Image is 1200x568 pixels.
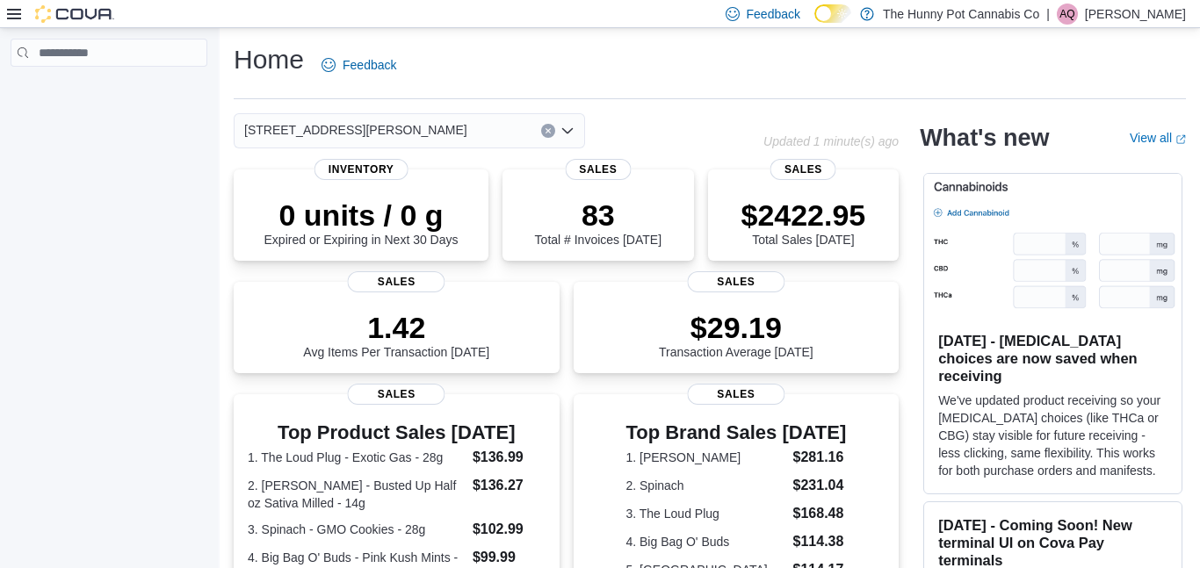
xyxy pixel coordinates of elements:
button: Open list of options [560,124,575,138]
p: 1.42 [303,310,489,345]
span: AQ [1059,4,1074,25]
h3: [DATE] - [MEDICAL_DATA] choices are now saved when receiving [938,332,1167,385]
span: Sales [565,159,631,180]
div: Transaction Average [DATE] [659,310,813,359]
dt: 2. Spinach [625,477,785,494]
h2: What's new [920,124,1049,152]
p: We've updated product receiving so your [MEDICAL_DATA] choices (like THCa or CBG) stay visible fo... [938,392,1167,479]
span: [STREET_ADDRESS][PERSON_NAME] [244,119,467,140]
dd: $168.48 [793,503,847,524]
input: Dark Mode [814,4,851,23]
div: Aleha Qureshi [1057,4,1078,25]
nav: Complex example [11,70,207,112]
dt: 4. Big Bag O' Buds [625,533,785,550]
dd: $102.99 [473,519,546,540]
dd: $114.38 [793,531,847,552]
button: Clear input [541,124,555,138]
span: Sales [687,271,784,292]
dd: $136.27 [473,475,546,496]
div: Total # Invoices [DATE] [535,198,661,247]
div: Total Sales [DATE] [741,198,865,247]
h3: Top Brand Sales [DATE] [625,422,846,443]
p: | [1046,4,1050,25]
dd: $281.16 [793,447,847,468]
div: Expired or Expiring in Next 30 Days [264,198,459,247]
img: Cova [35,5,114,23]
span: Feedback [343,56,396,74]
p: [PERSON_NAME] [1085,4,1186,25]
span: Dark Mode [814,23,815,24]
p: 83 [535,198,661,233]
span: Feedback [747,5,800,23]
svg: External link [1175,134,1186,145]
dt: 3. The Loud Plug [625,505,785,522]
h1: Home [234,42,304,77]
dd: $99.99 [473,547,546,568]
dd: $136.99 [473,447,546,468]
a: View allExternal link [1130,131,1186,145]
dt: 1. The Loud Plug - Exotic Gas - 28g [248,449,466,466]
span: Sales [687,384,784,405]
div: Avg Items Per Transaction [DATE] [303,310,489,359]
span: Inventory [314,159,408,180]
p: Updated 1 minute(s) ago [763,134,899,148]
dd: $231.04 [793,475,847,496]
p: 0 units / 0 g [264,198,459,233]
p: $2422.95 [741,198,865,233]
dt: 2. [PERSON_NAME] - Busted Up Half oz Sativa Milled - 14g [248,477,466,512]
p: The Hunny Pot Cannabis Co [883,4,1039,25]
a: Feedback [314,47,403,83]
span: Sales [348,271,445,292]
dt: 1. [PERSON_NAME] [625,449,785,466]
p: $29.19 [659,310,813,345]
h3: Top Product Sales [DATE] [248,422,546,443]
span: Sales [348,384,445,405]
dt: 3. Spinach - GMO Cookies - 28g [248,521,466,538]
span: Sales [770,159,836,180]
